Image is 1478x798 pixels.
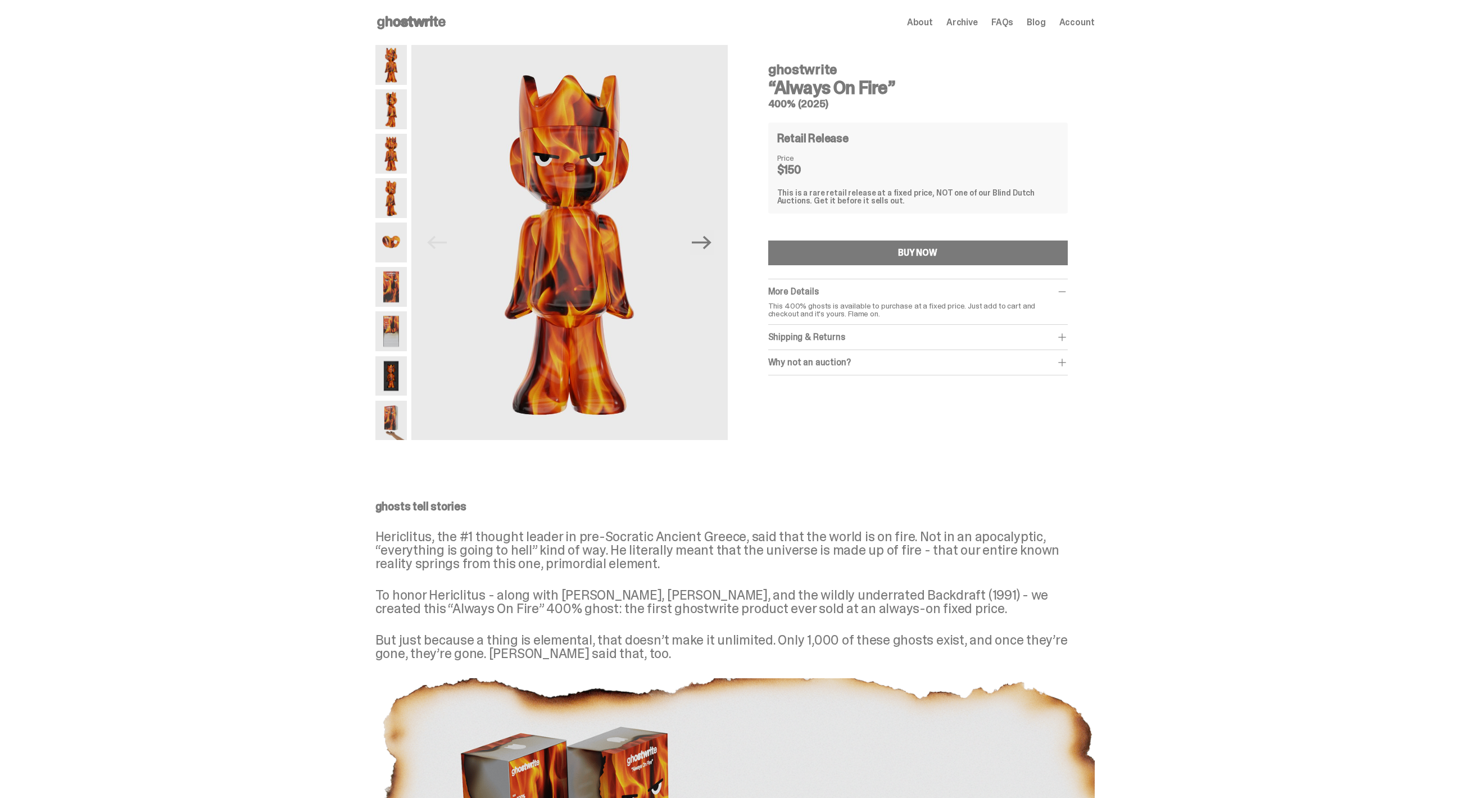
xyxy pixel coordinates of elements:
div: This is a rare retail release at a fixed price, NOT one of our Blind Dutch Auctions. Get it befor... [777,189,1059,205]
span: More Details [768,285,819,297]
a: Blog [1027,18,1045,27]
img: Always-On-Fire---Website-Archive.2522XX.png [375,401,407,441]
a: Archive [946,18,978,27]
img: Always-On-Fire---Website-Archive.2484X.png [375,45,407,85]
p: This 400% ghosts is available to purchase at a fixed price. Just add to cart and checkout and it'... [768,302,1068,318]
p: To honor Hericlitus - along with [PERSON_NAME], [PERSON_NAME], and the wildly underrated Backdraf... [375,588,1095,615]
img: Always-On-Fire---Website-Archive.2491X.png [375,267,407,307]
dd: $150 [777,164,833,175]
button: Next [690,230,714,255]
p: But just because a thing is elemental, that doesn’t make it unlimited. Only 1,000 of these ghosts... [375,633,1095,660]
h3: “Always On Fire” [768,79,1068,97]
p: Hericlitus, the #1 thought leader in pre-Socratic Ancient Greece, said that the world is on fire.... [375,530,1095,570]
dt: Price [777,154,833,162]
img: Always-On-Fire---Website-Archive.2485X.png [375,89,407,129]
div: BUY NOW [898,248,937,257]
img: Always-On-Fire---Website-Archive.2497X.png [375,356,407,396]
a: Account [1059,18,1095,27]
img: Always-On-Fire---Website-Archive.2487X.png [375,134,407,174]
img: Always-On-Fire---Website-Archive.2494X.png [375,311,407,351]
div: Shipping & Returns [768,332,1068,343]
img: Always-On-Fire---Website-Archive.2484X.png [411,45,728,440]
img: Always-On-Fire---Website-Archive.2489X.png [375,178,407,218]
button: BUY NOW [768,241,1068,265]
h4: ghostwrite [768,63,1068,76]
h4: Retail Release [777,133,849,144]
img: Always-On-Fire---Website-Archive.2490X.png [375,223,407,262]
h5: 400% (2025) [768,99,1068,109]
a: FAQs [991,18,1013,27]
p: ghosts tell stories [375,501,1095,512]
div: Why not an auction? [768,357,1068,368]
a: About [907,18,933,27]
